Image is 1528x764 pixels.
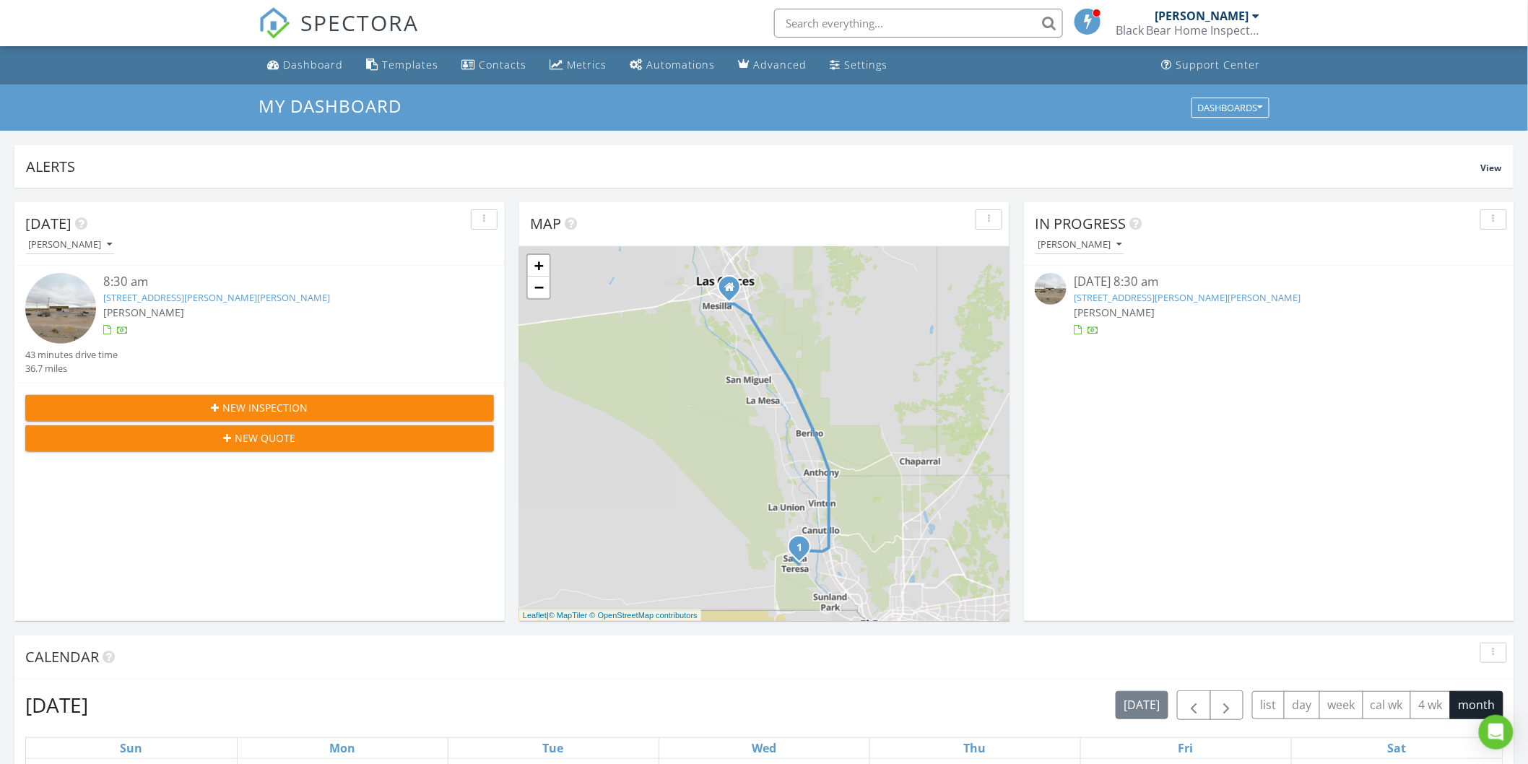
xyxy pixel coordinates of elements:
[326,738,358,758] a: Monday
[1198,103,1263,113] div: Dashboards
[1176,738,1197,758] a: Friday
[235,430,296,446] span: New Quote
[732,52,812,79] a: Advanced
[1177,690,1211,720] button: Previous month
[567,58,607,71] div: Metrics
[540,738,567,758] a: Tuesday
[25,647,99,667] span: Calendar
[283,58,343,71] div: Dashboard
[28,240,112,250] div: [PERSON_NAME]
[1176,58,1261,71] div: Support Center
[1074,291,1301,304] a: [STREET_ADDRESS][PERSON_NAME][PERSON_NAME]
[729,287,738,295] div: 419 West College Avenue, Las Cruces NM 88005
[528,255,550,277] a: Zoom in
[1116,23,1260,38] div: Black Bear Home Inspections
[25,273,96,344] img: streetview
[1363,691,1412,719] button: cal wk
[103,273,455,291] div: 8:30 am
[26,157,1481,176] div: Alerts
[1155,9,1249,23] div: [PERSON_NAME]
[1210,690,1244,720] button: Next month
[844,58,887,71] div: Settings
[824,52,893,79] a: Settings
[25,235,115,255] button: [PERSON_NAME]
[261,52,349,79] a: Dashboard
[544,52,612,79] a: Metrics
[1479,715,1514,750] div: Open Intercom Messenger
[1116,691,1168,719] button: [DATE]
[300,7,419,38] span: SPECTORA
[590,611,698,620] a: © OpenStreetMap contributors
[479,58,526,71] div: Contacts
[25,348,118,362] div: 43 minutes drive time
[1284,691,1320,719] button: day
[1156,52,1267,79] a: Support Center
[1035,273,1067,305] img: streetview
[25,425,494,451] button: New Quote
[1038,240,1121,250] div: [PERSON_NAME]
[1319,691,1363,719] button: week
[1410,691,1451,719] button: 4 wk
[523,611,547,620] a: Leaflet
[382,58,438,71] div: Templates
[456,52,532,79] a: Contacts
[25,362,118,376] div: 36.7 miles
[1252,691,1285,719] button: list
[117,738,145,758] a: Sunday
[103,305,184,319] span: [PERSON_NAME]
[774,9,1063,38] input: Search everything...
[1074,273,1464,291] div: [DATE] 8:30 am
[1074,305,1155,319] span: [PERSON_NAME]
[25,273,494,376] a: 8:30 am [STREET_ADDRESS][PERSON_NAME][PERSON_NAME] [PERSON_NAME] 43 minutes drive time 36.7 miles
[25,214,71,233] span: [DATE]
[25,395,494,421] button: New Inspection
[749,738,779,758] a: Wednesday
[223,400,308,415] span: New Inspection
[1481,162,1502,174] span: View
[961,738,989,758] a: Thursday
[799,547,808,555] div: 5622 McNutt Rd, Santa Teresa, NM 88008
[646,58,715,71] div: Automations
[528,277,550,298] a: Zoom out
[519,609,701,622] div: |
[753,58,807,71] div: Advanced
[259,7,290,39] img: The Best Home Inspection Software - Spectora
[25,690,88,719] h2: [DATE]
[259,19,419,50] a: SPECTORA
[103,291,330,304] a: [STREET_ADDRESS][PERSON_NAME][PERSON_NAME]
[1191,97,1269,118] button: Dashboards
[624,52,721,79] a: Automations (Basic)
[1035,273,1503,337] a: [DATE] 8:30 am [STREET_ADDRESS][PERSON_NAME][PERSON_NAME] [PERSON_NAME]
[530,214,561,233] span: Map
[1384,738,1409,758] a: Saturday
[1450,691,1503,719] button: month
[1035,235,1124,255] button: [PERSON_NAME]
[1035,214,1126,233] span: In Progress
[549,611,588,620] a: © MapTiler
[796,543,802,553] i: 1
[360,52,444,79] a: Templates
[259,94,401,118] span: My Dashboard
